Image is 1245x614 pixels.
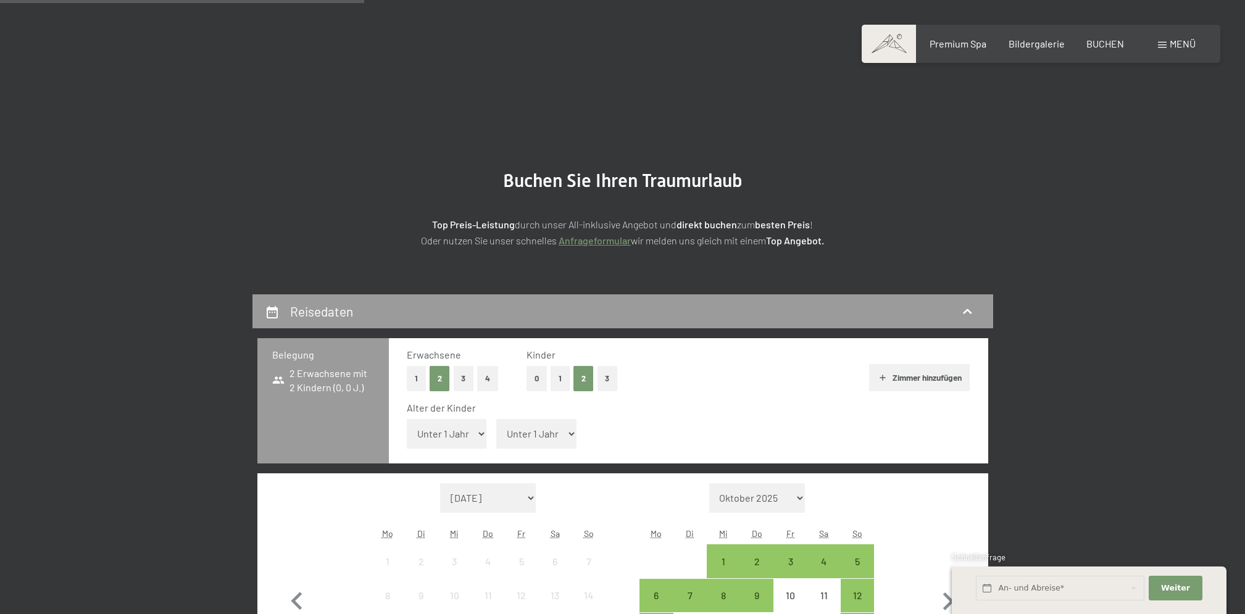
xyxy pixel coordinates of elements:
[639,579,673,612] div: Mon Oct 06 2025
[472,579,505,612] div: Thu Sep 11 2025
[538,544,572,578] div: Anreise nicht möglich
[573,366,594,391] button: 2
[573,557,604,587] div: 7
[752,528,762,539] abbr: Donnerstag
[539,557,570,587] div: 6
[1170,38,1196,49] span: Menü
[538,579,572,612] div: Sat Sep 13 2025
[572,579,605,612] div: Sun Sep 14 2025
[773,544,807,578] div: Fri Oct 03 2025
[407,401,960,415] div: Alter der Kinder
[775,557,806,587] div: 3
[773,579,807,612] div: Anreise nicht möglich
[773,579,807,612] div: Fri Oct 10 2025
[404,544,438,578] div: Anreise nicht möglich
[841,544,874,578] div: Anreise möglich
[572,544,605,578] div: Sun Sep 07 2025
[707,579,740,612] div: Wed Oct 08 2025
[438,544,471,578] div: Anreise nicht möglich
[559,234,631,246] a: Anfrageformular
[598,366,618,391] button: 3
[551,366,570,391] button: 1
[755,218,810,230] strong: besten Preis
[404,579,438,612] div: Anreise nicht möglich
[707,544,740,578] div: Anreise möglich
[538,579,572,612] div: Anreise nicht möglich
[483,528,493,539] abbr: Donnerstag
[673,579,707,612] div: Anreise möglich
[841,579,874,612] div: Sun Oct 12 2025
[852,528,862,539] abbr: Sonntag
[382,528,393,539] abbr: Montag
[404,579,438,612] div: Tue Sep 09 2025
[740,544,773,578] div: Anreise möglich
[786,528,794,539] abbr: Freitag
[272,367,374,394] span: 2 Erwachsene mit 2 Kindern (0, 0 J.)
[505,544,538,578] div: Fri Sep 05 2025
[432,218,515,230] strong: Top Preis-Leistung
[454,366,474,391] button: 3
[707,579,740,612] div: Anreise möglich
[1009,38,1065,49] a: Bildergalerie
[290,304,353,319] h2: Reisedaten
[473,557,504,587] div: 4
[372,557,403,587] div: 1
[740,579,773,612] div: Anreise möglich
[439,557,470,587] div: 3
[766,234,824,246] strong: Top Angebot.
[572,544,605,578] div: Anreise nicht möglich
[477,366,498,391] button: 4
[740,579,773,612] div: Thu Oct 09 2025
[819,528,828,539] abbr: Samstag
[472,544,505,578] div: Thu Sep 04 2025
[371,579,404,612] div: Anreise nicht möglich
[639,579,673,612] div: Anreise möglich
[708,557,739,587] div: 1
[505,544,538,578] div: Anreise nicht möglich
[371,579,404,612] div: Mon Sep 08 2025
[740,544,773,578] div: Thu Oct 02 2025
[773,544,807,578] div: Anreise möglich
[807,579,841,612] div: Anreise nicht möglich
[272,348,374,362] h3: Belegung
[314,217,931,248] p: durch unser All-inklusive Angebot und zum ! Oder nutzen Sie unser schnelles wir melden uns gleich...
[505,579,538,612] div: Anreise nicht möglich
[503,170,743,191] span: Buchen Sie Ihren Traumurlaub
[869,364,970,391] button: Zimmer hinzufügen
[406,557,436,587] div: 2
[686,528,694,539] abbr: Dienstag
[1161,583,1190,594] span: Weiter
[438,579,471,612] div: Anreise nicht möglich
[707,544,740,578] div: Wed Oct 01 2025
[841,544,874,578] div: Sun Oct 05 2025
[841,579,874,612] div: Anreise möglich
[517,528,525,539] abbr: Freitag
[472,579,505,612] div: Anreise nicht möglich
[842,557,873,587] div: 5
[1086,38,1124,49] span: BUCHEN
[807,544,841,578] div: Anreise möglich
[407,349,461,360] span: Erwachsene
[505,579,538,612] div: Fri Sep 12 2025
[472,544,505,578] div: Anreise nicht möglich
[538,544,572,578] div: Sat Sep 06 2025
[807,544,841,578] div: Sat Oct 04 2025
[719,528,728,539] abbr: Mittwoch
[450,528,459,539] abbr: Mittwoch
[809,557,839,587] div: 4
[551,528,560,539] abbr: Samstag
[407,366,426,391] button: 1
[673,579,707,612] div: Tue Oct 07 2025
[417,528,425,539] abbr: Dienstag
[430,366,450,391] button: 2
[677,218,737,230] strong: direkt buchen
[527,366,547,391] button: 0
[527,349,556,360] span: Kinder
[930,38,986,49] a: Premium Spa
[371,544,404,578] div: Anreise nicht möglich
[371,544,404,578] div: Mon Sep 01 2025
[438,579,471,612] div: Wed Sep 10 2025
[438,544,471,578] div: Wed Sep 03 2025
